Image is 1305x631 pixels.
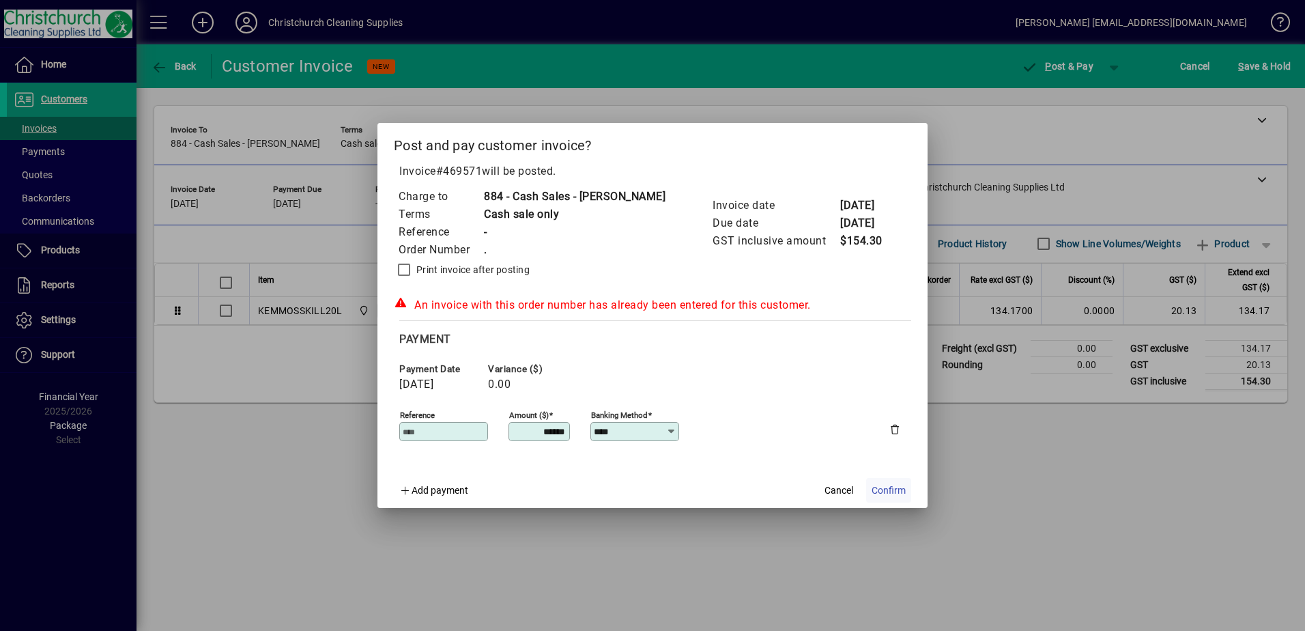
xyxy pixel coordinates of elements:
[872,483,906,498] span: Confirm
[509,410,549,420] mat-label: Amount ($)
[400,410,435,420] mat-label: Reference
[414,263,530,277] label: Print invoice after posting
[824,483,853,498] span: Cancel
[488,364,570,374] span: Variance ($)
[840,197,894,214] td: [DATE]
[398,241,483,259] td: Order Number
[840,214,894,232] td: [DATE]
[398,206,483,223] td: Terms
[483,206,665,223] td: Cash sale only
[398,223,483,241] td: Reference
[377,123,928,163] h2: Post and pay customer invoice?
[398,188,483,206] td: Charge to
[483,188,665,206] td: 884 - Cash Sales - [PERSON_NAME]
[817,478,861,503] button: Cancel
[399,333,451,346] span: Payment
[712,232,840,250] td: GST inclusive amount
[591,410,648,420] mat-label: Banking method
[712,197,840,214] td: Invoice date
[436,165,483,178] span: #469571
[394,297,911,313] div: An invoice with this order number has already been entered for this customer.
[399,364,481,374] span: Payment date
[866,478,911,503] button: Confirm
[394,478,474,503] button: Add payment
[712,214,840,232] td: Due date
[394,163,911,180] p: Invoice will be posted .
[488,378,511,391] span: 0.00
[483,241,665,259] td: .
[399,378,433,391] span: [DATE]
[840,232,894,250] td: $154.30
[483,223,665,241] td: -
[412,485,468,496] span: Add payment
